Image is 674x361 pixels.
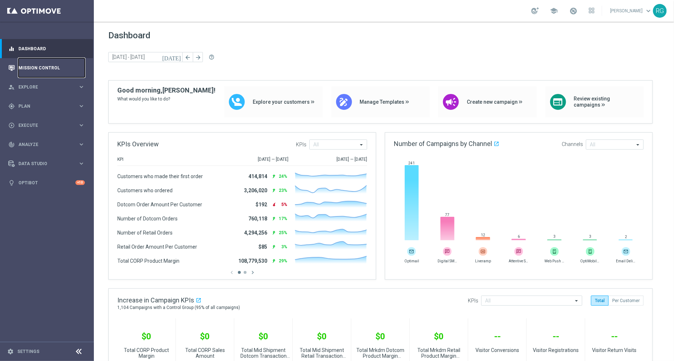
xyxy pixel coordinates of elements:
[17,349,39,354] a: Settings
[78,141,85,148] i: keyboard_arrow_right
[8,161,85,167] button: Data Studio keyboard_arrow_right
[8,103,15,109] i: gps_fixed
[8,141,15,148] i: track_changes
[18,39,85,58] a: Dashboard
[8,84,78,90] div: Explore
[78,83,85,90] i: keyboard_arrow_right
[8,46,15,52] i: equalizer
[78,103,85,109] i: keyboard_arrow_right
[8,103,85,109] button: gps_fixed Plan keyboard_arrow_right
[550,7,558,15] span: school
[609,5,653,16] a: [PERSON_NAME]keyboard_arrow_down
[7,348,14,355] i: settings
[644,7,652,15] span: keyboard_arrow_down
[18,85,78,89] span: Explore
[8,180,85,186] button: lightbulb Optibot +10
[8,173,85,192] div: Optibot
[18,142,78,147] span: Analyze
[18,104,78,108] span: Plan
[8,58,85,77] div: Mission Control
[8,142,85,147] button: track_changes Analyze keyboard_arrow_right
[18,162,78,166] span: Data Studio
[18,123,78,128] span: Execute
[8,103,78,109] div: Plan
[653,4,667,18] div: RG
[8,180,15,186] i: lightbulb
[18,173,75,192] a: Optibot
[18,58,85,77] a: Mission Control
[8,141,78,148] div: Analyze
[8,46,85,52] button: equalizer Dashboard
[8,84,15,90] i: person_search
[8,122,78,129] div: Execute
[8,84,85,90] button: person_search Explore keyboard_arrow_right
[8,123,85,128] button: play_circle_outline Execute keyboard_arrow_right
[78,122,85,129] i: keyboard_arrow_right
[8,65,85,71] button: Mission Control
[8,39,85,58] div: Dashboard
[8,122,15,129] i: play_circle_outline
[8,160,78,167] div: Data Studio
[78,160,85,167] i: keyboard_arrow_right
[75,180,85,185] div: +10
